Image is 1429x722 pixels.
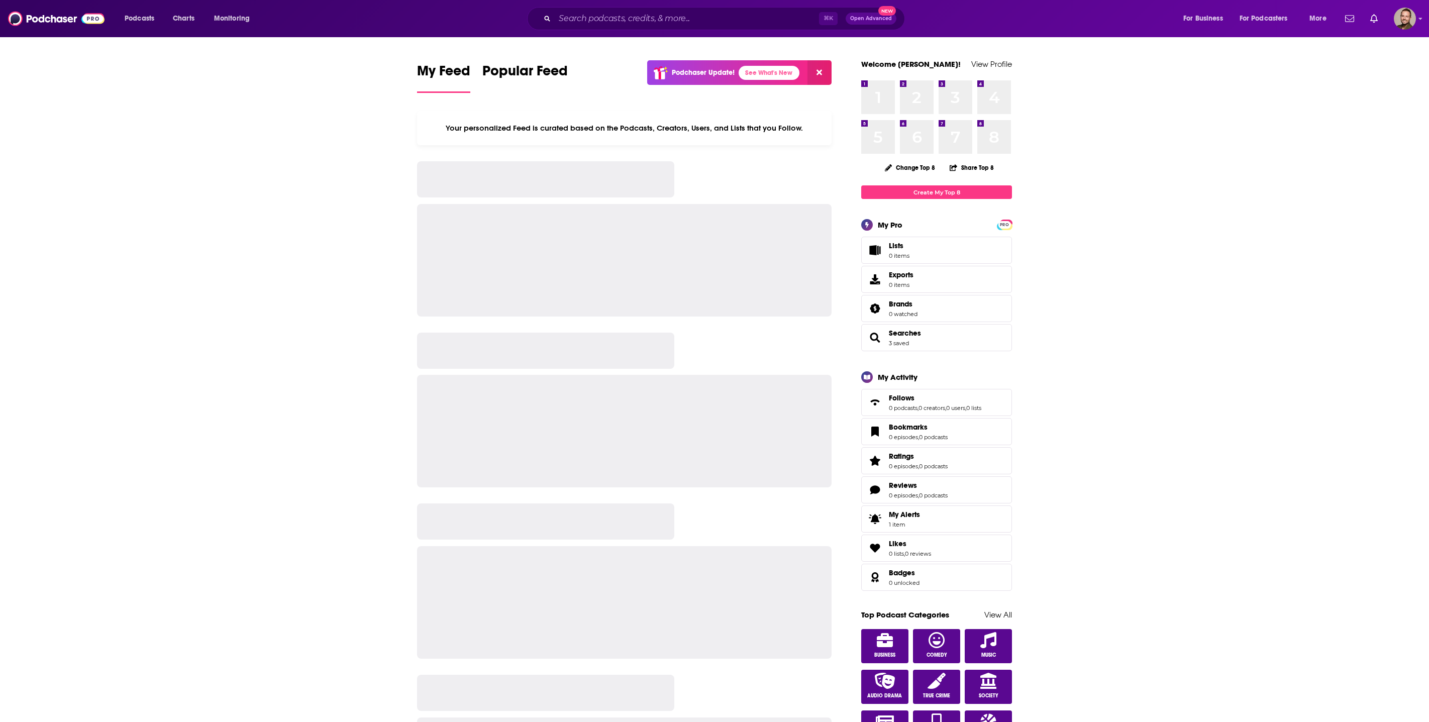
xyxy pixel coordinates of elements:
[878,220,902,230] div: My Pro
[1176,11,1236,27] button: open menu
[417,62,470,85] span: My Feed
[1394,8,1416,30] button: Show profile menu
[889,481,948,490] a: Reviews
[889,463,918,470] a: 0 episodes
[865,272,885,286] span: Exports
[984,610,1012,620] a: View All
[979,693,998,699] span: Society
[889,329,921,338] span: Searches
[946,404,965,411] a: 0 users
[949,158,994,177] button: Share Top 8
[923,693,950,699] span: True Crime
[904,550,905,557] span: ,
[905,550,931,557] a: 0 reviews
[889,452,914,461] span: Ratings
[482,62,568,93] a: Popular Feed
[889,510,920,519] span: My Alerts
[861,185,1012,199] a: Create My Top 8
[889,568,915,577] span: Badges
[889,579,920,586] a: 0 unlocked
[417,111,832,145] div: Your personalized Feed is curated based on the Podcasts, Creators, Users, and Lists that you Follow.
[889,299,917,308] a: Brands
[918,434,919,441] span: ,
[865,483,885,497] a: Reviews
[861,447,1012,474] span: Ratings
[889,521,920,528] span: 1 item
[965,404,966,411] span: ,
[1341,10,1358,27] a: Show notifications dropdown
[865,570,885,584] a: Badges
[173,12,194,26] span: Charts
[8,9,105,28] img: Podchaser - Follow, Share and Rate Podcasts
[861,295,1012,322] span: Brands
[889,481,917,490] span: Reviews
[739,66,799,80] a: See What's New
[865,425,885,439] a: Bookmarks
[1183,12,1223,26] span: For Business
[889,423,928,432] span: Bookmarks
[889,299,912,308] span: Brands
[1309,12,1326,26] span: More
[819,12,838,25] span: ⌘ K
[861,535,1012,562] span: Likes
[998,221,1010,228] a: PRO
[889,340,909,347] a: 3 saved
[927,652,947,658] span: Comedy
[865,243,885,257] span: Lists
[913,629,960,663] a: Comedy
[1302,11,1339,27] button: open menu
[865,454,885,468] a: Ratings
[889,550,904,557] a: 0 lists
[889,423,948,432] a: Bookmarks
[861,629,908,663] a: Business
[878,372,917,382] div: My Activity
[867,693,902,699] span: Audio Drama
[861,324,1012,351] span: Searches
[555,11,819,27] input: Search podcasts, credits, & more...
[889,404,917,411] a: 0 podcasts
[861,564,1012,591] span: Badges
[861,476,1012,503] span: Reviews
[919,492,948,499] a: 0 podcasts
[207,11,263,27] button: open menu
[966,404,981,411] a: 0 lists
[889,241,909,250] span: Lists
[889,281,913,288] span: 0 items
[1240,12,1288,26] span: For Podcasters
[889,434,918,441] a: 0 episodes
[1366,10,1382,27] a: Show notifications dropdown
[965,629,1012,663] a: Music
[889,252,909,259] span: 0 items
[919,434,948,441] a: 0 podcasts
[889,393,981,402] a: Follows
[850,16,892,21] span: Open Advanced
[918,404,945,411] a: 0 creators
[865,395,885,409] a: Follows
[889,539,931,548] a: Likes
[861,670,908,704] a: Audio Drama
[965,670,1012,704] a: Society
[846,13,896,25] button: Open AdvancedNew
[1233,11,1302,27] button: open menu
[166,11,200,27] a: Charts
[537,7,914,30] div: Search podcasts, credits, & more...
[913,670,960,704] a: True Crime
[118,11,167,27] button: open menu
[919,463,948,470] a: 0 podcasts
[214,12,250,26] span: Monitoring
[945,404,946,411] span: ,
[889,452,948,461] a: Ratings
[874,652,895,658] span: Business
[889,393,914,402] span: Follows
[865,331,885,345] a: Searches
[917,404,918,411] span: ,
[861,505,1012,533] a: My Alerts
[889,311,917,318] a: 0 watched
[879,161,941,174] button: Change Top 8
[865,512,885,526] span: My Alerts
[672,68,735,77] p: Podchaser Update!
[889,492,918,499] a: 0 episodes
[861,266,1012,293] a: Exports
[861,237,1012,264] a: Lists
